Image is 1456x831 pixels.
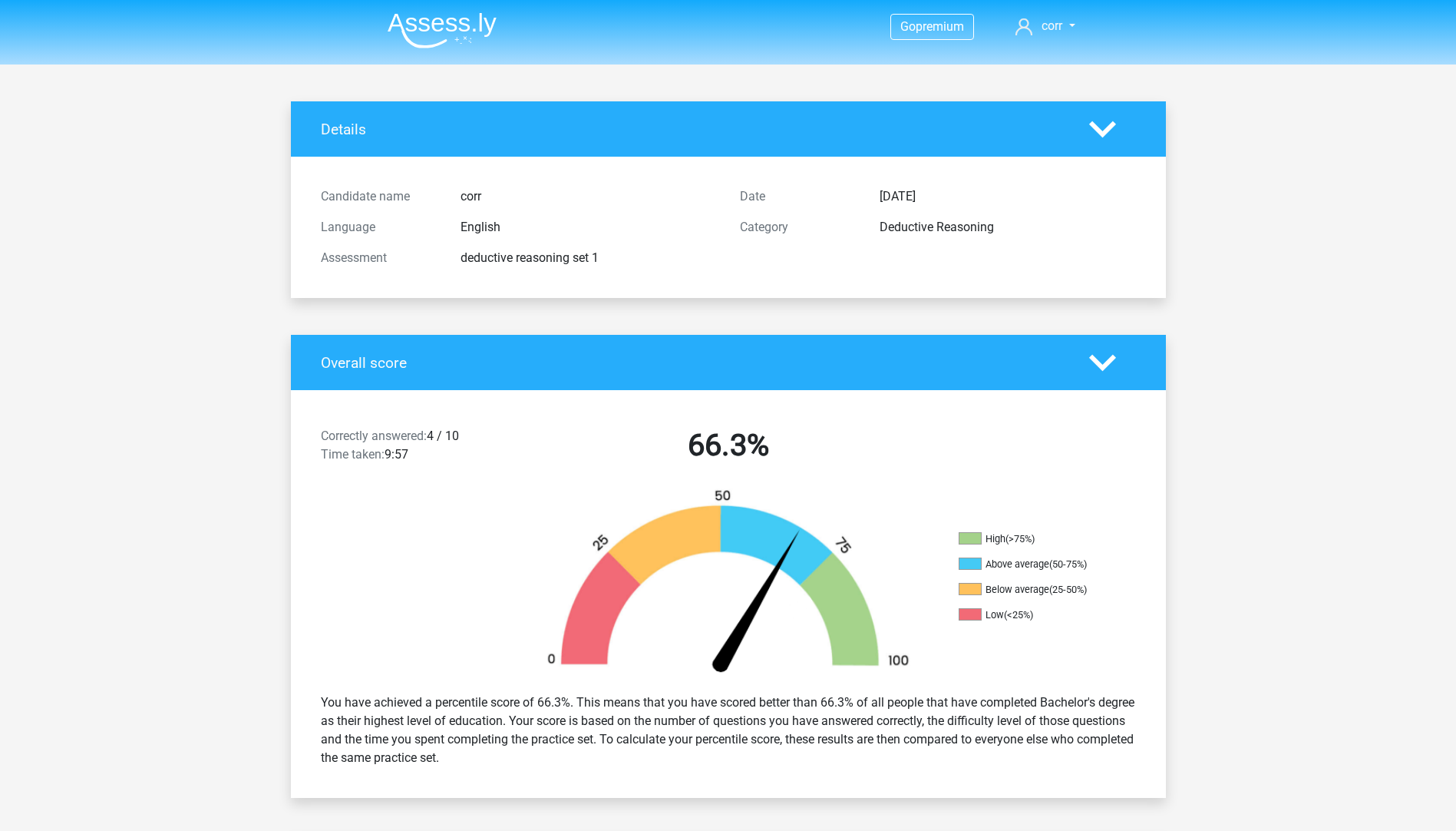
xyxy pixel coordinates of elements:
div: Assessment [309,249,449,267]
div: Language [309,218,449,237]
div: corr [449,187,728,206]
div: 4 / 10 9:57 [309,427,519,470]
div: (50-75%) [1049,558,1087,570]
li: Above average [959,558,1112,571]
img: Assessly [388,12,497,48]
span: premium [916,19,964,34]
div: Date [728,187,868,206]
h2: 66.3% [530,427,926,464]
li: Below average [959,583,1112,597]
div: [DATE] [868,187,1147,206]
a: Gopremium [891,16,973,37]
div: Candidate name [309,187,449,206]
div: You have achieved a percentile score of 66.3%. This means that you have scored better than 66.3% ... [309,687,1147,773]
div: Deductive Reasoning [868,218,1147,237]
span: corr [1042,18,1062,33]
div: (<25%) [1004,609,1033,621]
span: Time taken: [321,447,385,462]
img: 66.dc6dcb070e7e.png [521,488,936,681]
h4: Overall score [321,354,1066,372]
div: English [449,218,728,237]
a: corr [1009,17,1081,35]
span: Correctly answered: [321,429,427,443]
div: deductive reasoning set 1 [449,249,728,267]
li: High [959,532,1112,546]
span: Go [900,19,916,34]
div: Category [728,218,868,237]
div: (25-50%) [1049,584,1087,595]
h4: Details [321,121,1066,138]
li: Low [959,608,1112,622]
div: (>75%) [1005,533,1035,545]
